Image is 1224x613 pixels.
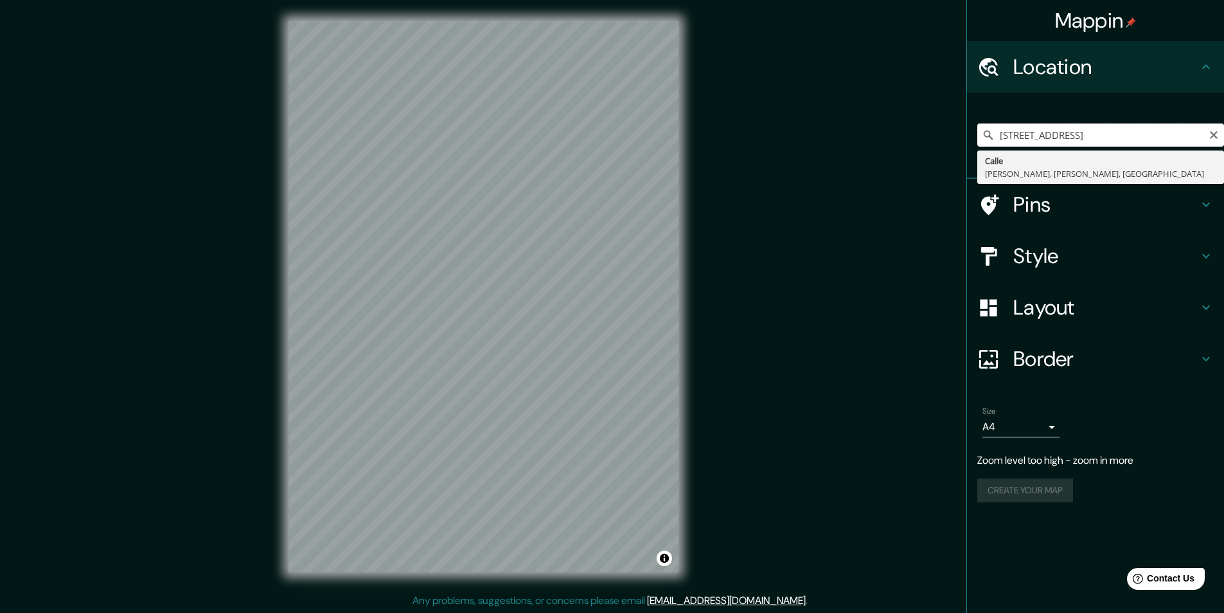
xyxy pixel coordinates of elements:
[967,282,1224,333] div: Layout
[1209,128,1219,140] button: Clear
[985,167,1216,180] div: [PERSON_NAME], [PERSON_NAME], [GEOGRAPHIC_DATA]
[985,154,1216,167] div: Calle
[808,593,810,608] div: .
[977,124,1224,147] input: Pick your city or area
[647,594,806,607] a: [EMAIL_ADDRESS][DOMAIN_NAME]
[657,551,672,566] button: Toggle attribution
[1013,346,1198,372] h4: Border
[1013,192,1198,217] h4: Pins
[288,21,679,572] canvas: Map
[1110,563,1210,599] iframe: Help widget launcher
[412,593,808,608] p: Any problems, suggestions, or concerns please email .
[967,230,1224,282] div: Style
[1013,295,1198,320] h4: Layout
[967,41,1224,93] div: Location
[982,417,1060,437] div: A4
[1126,17,1136,28] img: pin-icon.png
[982,406,996,417] label: Size
[1013,54,1198,80] h4: Location
[967,333,1224,385] div: Border
[977,453,1214,468] p: Zoom level too high - zoom in more
[1055,8,1137,33] h4: Mappin
[1013,243,1198,269] h4: Style
[967,179,1224,230] div: Pins
[810,593,812,608] div: .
